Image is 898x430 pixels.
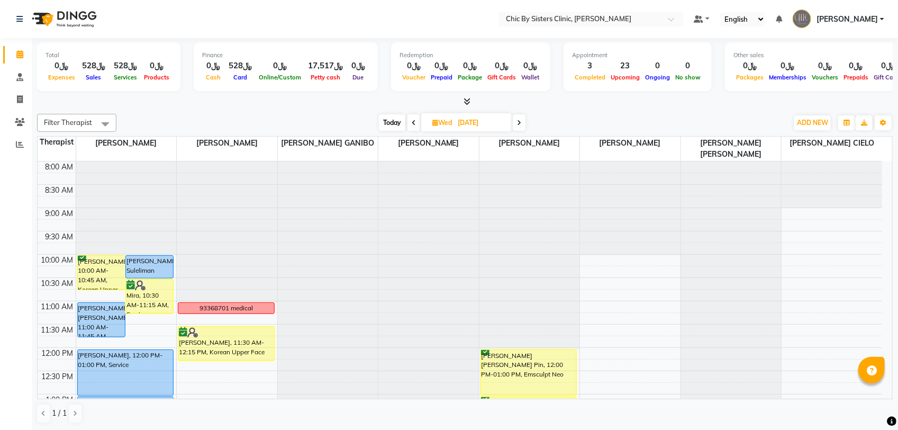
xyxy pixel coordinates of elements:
[231,74,250,81] span: Card
[347,60,369,72] div: ﷼0
[141,60,172,72] div: ﷼0
[39,255,76,266] div: 10:00 AM
[43,231,76,243] div: 9:30 AM
[642,74,673,81] span: Ongoing
[608,74,642,81] span: Upcoming
[44,395,76,406] div: 1:00 PM
[400,51,542,60] div: Redemption
[46,74,78,81] span: Expenses
[809,60,841,72] div: ﷼0
[44,118,92,127] span: Filter Therapist
[256,74,304,81] span: Online/Custom
[278,137,378,150] span: [PERSON_NAME] GANIBO
[141,74,172,81] span: Products
[430,119,455,127] span: Wed
[304,60,347,72] div: ﷼17,517
[178,327,274,361] div: [PERSON_NAME], 11:30 AM-12:15 PM, Korean Upper Face
[580,137,681,150] span: [PERSON_NAME]
[572,51,703,60] div: Appointment
[455,115,507,131] input: 2025-09-03
[46,51,172,60] div: Total
[78,303,125,337] div: [PERSON_NAME] [PERSON_NAME], 11:00 AM-11:45 AM, Service
[256,60,304,72] div: ﷼0
[126,280,173,313] div: Mira, 10:30 AM-11:15 AM, Service
[794,115,831,130] button: ADD NEW
[39,325,76,336] div: 11:30 AM
[479,137,580,150] span: [PERSON_NAME]
[78,397,174,419] div: [PERSON_NAME], 01:00 PM-01:30 PM, Consultation
[43,185,76,196] div: 8:30 AM
[673,74,703,81] span: No show
[428,74,455,81] span: Prepaid
[39,301,76,312] div: 11:00 AM
[40,371,76,382] div: 12:30 PM
[46,60,78,72] div: ﷼0
[202,51,369,60] div: Finance
[110,60,141,72] div: ﷼528
[308,74,343,81] span: Petty cash
[519,60,542,72] div: ﷼0
[681,137,782,161] span: [PERSON_NAME] [PERSON_NAME]
[38,137,76,148] div: Therapist
[78,350,174,396] div: [PERSON_NAME], 12:00 PM-01:00 PM, Service
[177,137,277,150] span: [PERSON_NAME]
[428,60,455,72] div: ﷼0
[809,74,841,81] span: Vouchers
[455,74,485,81] span: Package
[733,60,766,72] div: ﷼0
[455,60,485,72] div: ﷼0
[126,256,173,278] div: [PERSON_NAME] Suleliman [PERSON_NAME], 10:00 AM-10:30 AM, Service
[673,60,703,72] div: 0
[39,278,76,289] div: 10:30 AM
[766,60,809,72] div: ﷼0
[43,208,76,219] div: 9:00 AM
[733,74,766,81] span: Packages
[76,137,177,150] span: [PERSON_NAME]
[817,14,878,25] span: [PERSON_NAME]
[608,60,642,72] div: 23
[519,74,542,81] span: Wallet
[27,4,99,34] img: logo
[78,256,125,290] div: [PERSON_NAME], 10:00 AM-10:45 AM, Korean Upper Face
[379,114,405,131] span: Today
[111,74,140,81] span: Services
[400,60,428,72] div: ﷼0
[400,74,428,81] span: Voucher
[52,408,67,419] span: 1 / 1
[199,303,253,313] div: 93368701 medical
[43,162,76,173] div: 8:00 AM
[797,119,828,127] span: ADD NEW
[793,10,811,28] img: Khulood al adawi
[782,137,882,150] span: [PERSON_NAME] CIELO
[78,60,110,72] div: ﷼528
[40,348,76,359] div: 12:00 PM
[202,60,224,72] div: ﷼0
[224,60,256,72] div: ﷼528
[203,74,223,81] span: Cash
[642,60,673,72] div: 0
[481,350,577,396] div: [PERSON_NAME] [PERSON_NAME] Pin, 12:00 PM-01:00 PM, Emsculpt Neo
[84,74,104,81] span: Sales
[485,60,519,72] div: ﷼0
[485,74,519,81] span: Gift Cards
[572,74,608,81] span: Completed
[841,74,871,81] span: Prepaids
[378,137,479,150] span: [PERSON_NAME]
[841,60,871,72] div: ﷼0
[766,74,809,81] span: Memberships
[572,60,608,72] div: 3
[350,74,367,81] span: Due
